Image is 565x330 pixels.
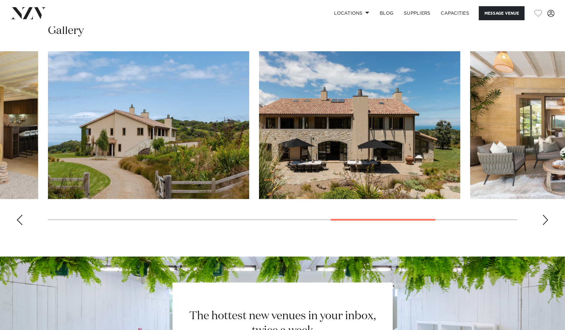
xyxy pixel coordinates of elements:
[48,51,249,199] swiper-slide: 7 / 10
[329,6,374,20] a: Locations
[48,24,84,38] h2: Gallery
[259,51,460,199] swiper-slide: 8 / 10
[399,6,435,20] a: SUPPLIERS
[436,6,475,20] a: Capacities
[479,6,525,20] button: Message Venue
[374,6,399,20] a: BLOG
[10,7,46,19] img: nzv-logo.png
